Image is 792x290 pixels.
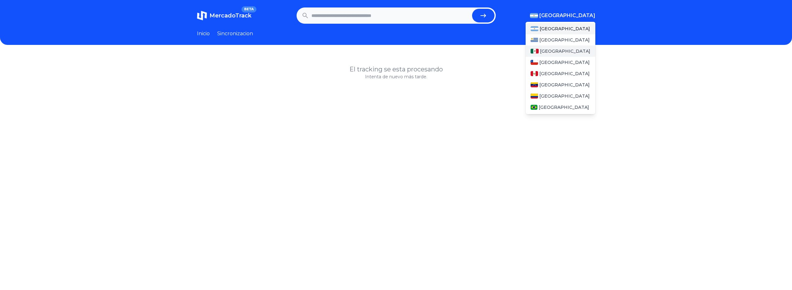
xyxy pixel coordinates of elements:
span: [GEOGRAPHIC_DATA] [540,26,590,32]
a: Inicio [197,30,210,37]
span: [GEOGRAPHIC_DATA] [539,104,589,110]
a: Colombia[GEOGRAPHIC_DATA] [526,90,595,102]
a: Sincronizacion [217,30,253,37]
span: [GEOGRAPHIC_DATA] [539,93,590,99]
img: Chile [531,60,538,65]
a: Venezuela[GEOGRAPHIC_DATA] [526,79,595,90]
a: Brasil[GEOGRAPHIC_DATA] [526,102,595,113]
a: Uruguay[GEOGRAPHIC_DATA] [526,34,595,46]
h1: El tracking se esta procesando [197,65,595,74]
a: MercadoTrackBETA [197,11,251,21]
a: Peru[GEOGRAPHIC_DATA] [526,68,595,79]
span: BETA [241,6,256,12]
span: [GEOGRAPHIC_DATA] [540,48,590,54]
a: Argentina[GEOGRAPHIC_DATA] [526,23,595,34]
img: MercadoTrack [197,11,207,21]
button: [GEOGRAPHIC_DATA] [530,12,595,19]
img: Venezuela [531,82,538,87]
img: Argentina [530,13,538,18]
span: MercadoTrack [209,12,251,19]
span: [GEOGRAPHIC_DATA] [539,82,590,88]
a: Chile[GEOGRAPHIC_DATA] [526,57,595,68]
span: [GEOGRAPHIC_DATA] [539,59,590,65]
img: Peru [531,71,538,76]
span: [GEOGRAPHIC_DATA] [539,12,595,19]
img: Mexico [531,49,539,54]
img: Brasil [531,105,538,110]
img: Uruguay [531,37,538,42]
span: [GEOGRAPHIC_DATA] [539,37,590,43]
a: Mexico[GEOGRAPHIC_DATA] [526,46,595,57]
img: Colombia [531,94,538,99]
img: Argentina [531,26,539,31]
span: [GEOGRAPHIC_DATA] [539,70,590,77]
p: Intenta de nuevo más tarde. [197,74,595,80]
